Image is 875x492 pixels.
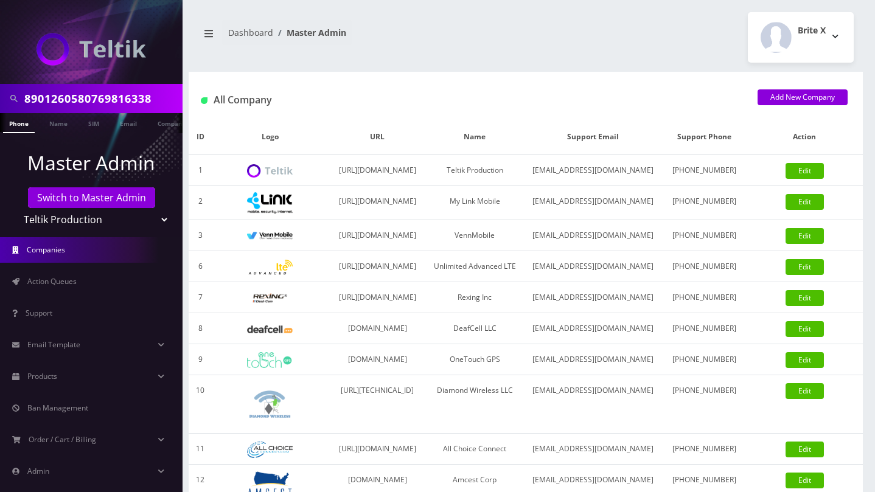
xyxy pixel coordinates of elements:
td: [URL][DOMAIN_NAME] [329,434,427,465]
a: Edit [786,473,824,488]
th: Logo [212,119,328,155]
td: OneTouch GPS [427,344,523,375]
img: Unlimited Advanced LTE [247,260,293,275]
td: Diamond Wireless LLC [427,375,523,434]
a: Edit [786,290,824,306]
a: Edit [786,383,824,399]
a: Name [43,113,74,132]
td: [PHONE_NUMBER] [663,282,746,313]
img: Diamond Wireless LLC [247,381,293,427]
span: Order / Cart / Billing [29,434,96,445]
td: [URL][DOMAIN_NAME] [329,220,427,251]
img: All Company [201,97,207,104]
nav: breadcrumb [198,20,517,55]
th: Support Phone [663,119,746,155]
td: [URL][DOMAIN_NAME] [329,282,427,313]
td: [EMAIL_ADDRESS][DOMAIN_NAME] [523,186,663,220]
a: Edit [786,228,824,244]
td: [EMAIL_ADDRESS][DOMAIN_NAME] [523,375,663,434]
td: [URL][TECHNICAL_ID] [329,375,427,434]
td: [URL][DOMAIN_NAME] [329,186,427,220]
td: [EMAIL_ADDRESS][DOMAIN_NAME] [523,434,663,465]
a: Dashboard [228,27,273,38]
span: Admin [27,466,49,476]
th: Support Email [523,119,663,155]
img: OneTouch GPS [247,352,293,368]
span: Support [26,308,52,318]
span: Products [27,371,57,381]
span: Companies [27,244,65,255]
a: Edit [786,163,824,179]
img: Teltik Production [247,164,293,178]
img: Rexing Inc [247,293,293,304]
h2: Brite X [798,26,826,36]
td: [URL][DOMAIN_NAME] [329,251,427,282]
td: 6 [189,251,212,282]
td: [PHONE_NUMBER] [663,344,746,375]
td: [PHONE_NUMBER] [663,313,746,344]
th: URL [329,119,427,155]
td: 8 [189,313,212,344]
td: [DOMAIN_NAME] [329,344,427,375]
span: Action Queues [27,276,77,286]
td: 3 [189,220,212,251]
a: Edit [786,321,824,337]
td: [EMAIL_ADDRESS][DOMAIN_NAME] [523,251,663,282]
td: [PHONE_NUMBER] [663,220,746,251]
td: [EMAIL_ADDRESS][DOMAIN_NAME] [523,155,663,186]
td: [URL][DOMAIN_NAME] [329,155,427,186]
th: ID [189,119,212,155]
td: My Link Mobile [427,186,523,220]
td: Teltik Production [427,155,523,186]
a: Company [152,113,192,132]
td: 7 [189,282,212,313]
span: Ban Management [27,403,88,413]
td: [EMAIL_ADDRESS][DOMAIN_NAME] [523,344,663,375]
img: VennMobile [247,232,293,240]
img: All Choice Connect [247,442,293,458]
td: [PHONE_NUMBER] [663,434,746,465]
h1: All Company [201,94,739,106]
a: Edit [786,194,824,210]
td: [EMAIL_ADDRESS][DOMAIN_NAME] [523,220,663,251]
a: Edit [786,352,824,368]
img: Teltik Production [37,33,146,66]
a: Edit [786,442,824,457]
a: Edit [786,259,824,275]
td: 9 [189,344,212,375]
th: Action [747,119,863,155]
td: 11 [189,434,212,465]
img: My Link Mobile [247,192,293,213]
a: Add New Company [758,89,848,105]
span: Email Template [27,339,80,350]
a: Phone [3,113,35,133]
td: All Choice Connect [427,434,523,465]
td: [EMAIL_ADDRESS][DOMAIN_NAME] [523,313,663,344]
td: 1 [189,155,212,186]
td: [DOMAIN_NAME] [329,313,427,344]
td: [PHONE_NUMBER] [663,251,746,282]
td: Unlimited Advanced LTE [427,251,523,282]
td: [PHONE_NUMBER] [663,375,746,434]
a: SIM [82,113,105,132]
input: Search in Company [24,87,180,110]
button: Brite X [748,12,854,63]
th: Name [427,119,523,155]
td: [PHONE_NUMBER] [663,155,746,186]
td: Rexing Inc [427,282,523,313]
td: [EMAIL_ADDRESS][DOMAIN_NAME] [523,282,663,313]
td: DeafCell LLC [427,313,523,344]
a: Email [114,113,143,132]
td: 2 [189,186,212,220]
img: DeafCell LLC [247,325,293,333]
td: 10 [189,375,212,434]
td: [PHONE_NUMBER] [663,186,746,220]
a: Switch to Master Admin [28,187,155,208]
td: VennMobile [427,220,523,251]
li: Master Admin [273,26,346,39]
